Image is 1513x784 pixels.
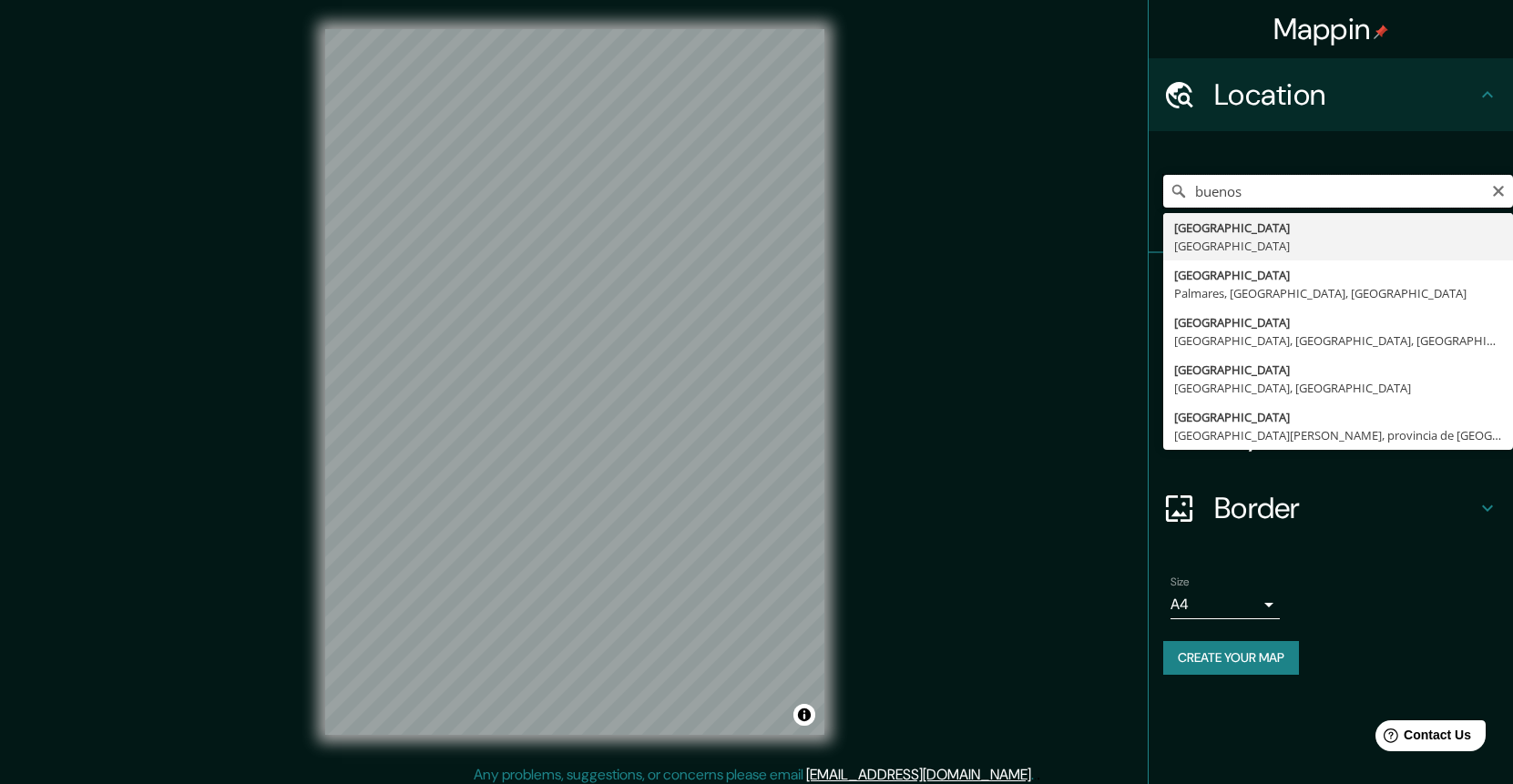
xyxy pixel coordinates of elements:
h4: Border [1214,490,1477,526]
div: Style [1149,326,1513,399]
label: Size [1171,575,1190,590]
div: [GEOGRAPHIC_DATA] [1174,361,1502,379]
h4: Mappin [1273,11,1389,47]
button: Clear [1491,181,1506,199]
h4: Layout [1214,417,1477,453]
div: [GEOGRAPHIC_DATA][PERSON_NAME], provincia de [GEOGRAPHIC_DATA][PERSON_NAME], [GEOGRAPHIC_DATA] [1174,426,1502,444]
div: [GEOGRAPHIC_DATA] [1174,237,1502,255]
div: [GEOGRAPHIC_DATA], [GEOGRAPHIC_DATA] [1174,379,1502,397]
div: [GEOGRAPHIC_DATA] [1174,313,1502,331]
div: [GEOGRAPHIC_DATA] [1174,219,1502,237]
div: Location [1149,58,1513,131]
h4: Location [1214,76,1477,113]
div: [GEOGRAPHIC_DATA] [1174,266,1502,284]
canvas: Map [325,29,824,735]
div: [GEOGRAPHIC_DATA], [GEOGRAPHIC_DATA], [GEOGRAPHIC_DATA] [1174,331,1502,350]
a: [EMAIL_ADDRESS][DOMAIN_NAME] [806,765,1031,784]
div: Pins [1149,253,1513,326]
div: Palmares, [GEOGRAPHIC_DATA], [GEOGRAPHIC_DATA] [1174,284,1502,302]
div: [GEOGRAPHIC_DATA] [1174,408,1502,426]
div: Layout [1149,399,1513,472]
iframe: Help widget launcher [1351,713,1493,764]
button: Create your map [1163,641,1299,675]
div: Border [1149,472,1513,545]
img: pin-icon.png [1374,25,1388,39]
div: A4 [1171,590,1280,619]
button: Toggle attribution [793,704,815,726]
input: Pick your city or area [1163,175,1513,208]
